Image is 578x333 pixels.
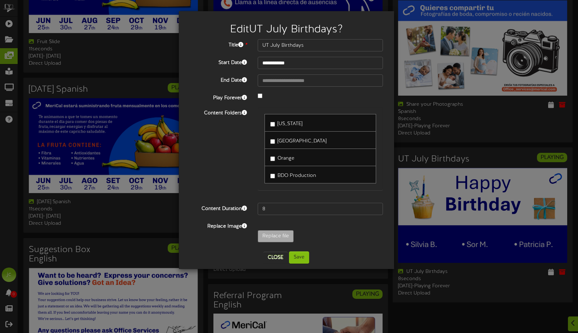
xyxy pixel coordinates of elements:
label: Start Date [184,57,252,67]
span: Orange [277,156,294,161]
label: Content Folders [184,107,252,117]
label: End Date [184,74,252,84]
span: BDO Production [277,173,316,178]
label: Content Duration [184,203,252,213]
label: Title [184,39,252,49]
input: Orange [270,156,275,161]
input: BDO Production [270,174,275,178]
button: Close [263,252,288,263]
input: [GEOGRAPHIC_DATA] [270,139,275,144]
button: Save [289,251,309,264]
span: [US_STATE] [277,121,302,127]
input: 15 [258,203,383,215]
label: Play Forever [184,92,252,102]
input: [US_STATE] [270,122,275,127]
h2: Edit UT July Birthdays ? [190,24,383,36]
input: Title [258,39,383,51]
span: [GEOGRAPHIC_DATA] [277,138,326,144]
label: Replace Image [184,220,252,230]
